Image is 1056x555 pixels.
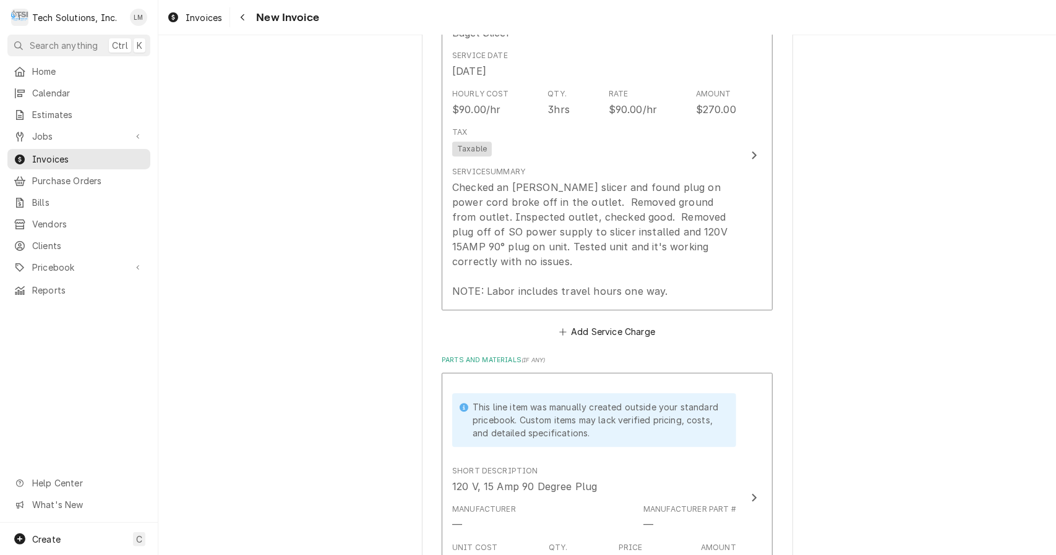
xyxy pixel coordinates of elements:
[32,11,117,24] div: Tech Solutions, Inc.
[452,102,500,117] div: $90.00/hr
[136,533,142,546] span: C
[452,88,509,100] div: Hourly Cost
[30,39,98,52] span: Search anything
[32,153,144,166] span: Invoices
[130,9,147,26] div: Leah Meadows's Avatar
[7,280,150,300] a: Reports
[452,50,508,61] div: Service Date
[7,171,150,191] a: Purchase Orders
[609,88,629,100] div: Rate
[452,142,492,156] span: Taxable
[32,498,143,511] span: What's New
[112,39,128,52] span: Ctrl
[452,542,497,553] div: Unit Cost
[162,7,227,28] a: Invoices
[473,400,724,439] div: This line item was manually created outside your standard pricebook. Custom items may lack verifi...
[32,239,144,252] span: Clients
[11,9,28,26] div: T
[137,39,142,52] span: K
[7,149,150,169] a: Invoices
[609,102,657,117] div: $90.00/hr
[233,7,252,27] button: Navigate back
[32,65,144,78] span: Home
[696,88,731,100] div: Amount
[32,218,144,231] span: Vendors
[7,83,150,103] a: Calendar
[442,355,773,365] label: Parts and Materials
[643,517,653,532] div: Part Number
[696,102,736,117] div: $270.00
[522,357,545,363] span: ( if any )
[32,477,143,489] span: Help Center
[32,174,144,187] span: Purchase Orders
[130,9,147,26] div: LM
[32,108,144,121] span: Estimates
[452,517,462,532] div: Manufacturer
[452,64,486,78] div: [DATE]
[32,534,61,544] span: Create
[557,323,657,341] button: Add Service Charge
[32,87,144,100] span: Calendar
[7,214,150,234] a: Vendors
[643,504,736,515] div: Manufacturer Part #
[7,35,150,56] button: Search anythingCtrlK
[452,504,516,515] div: Manufacturer
[452,166,525,177] div: Service Summary
[7,235,150,256] a: Clients
[32,196,144,209] span: Bills
[7,126,150,146] a: Go to Jobs
[701,542,736,553] div: Amount
[7,473,150,493] a: Go to Help Center
[452,127,467,138] div: Tax
[11,9,28,26] div: Tech Solutions, Inc.'s Avatar
[452,180,736,299] div: Checked an [PERSON_NAME] slicer and found plug on power cord broke off in the outlet. Removed gro...
[186,11,222,24] span: Invoices
[7,104,150,125] a: Estimates
[7,494,150,515] a: Go to What's New
[619,542,643,553] div: Price
[7,192,150,213] a: Bills
[452,479,597,494] div: 120 V, 15 Amp 90 Degree Plug
[452,465,538,477] div: Short Description
[547,102,570,117] div: 3hrs
[452,504,516,532] div: Manufacturer
[549,542,568,553] div: Qty.
[547,88,567,100] div: Qty.
[32,284,144,297] span: Reports
[7,257,150,277] a: Go to Pricebook
[643,504,736,532] div: Part Number
[32,261,126,274] span: Pricebook
[32,130,126,143] span: Jobs
[7,61,150,82] a: Home
[252,9,319,26] span: New Invoice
